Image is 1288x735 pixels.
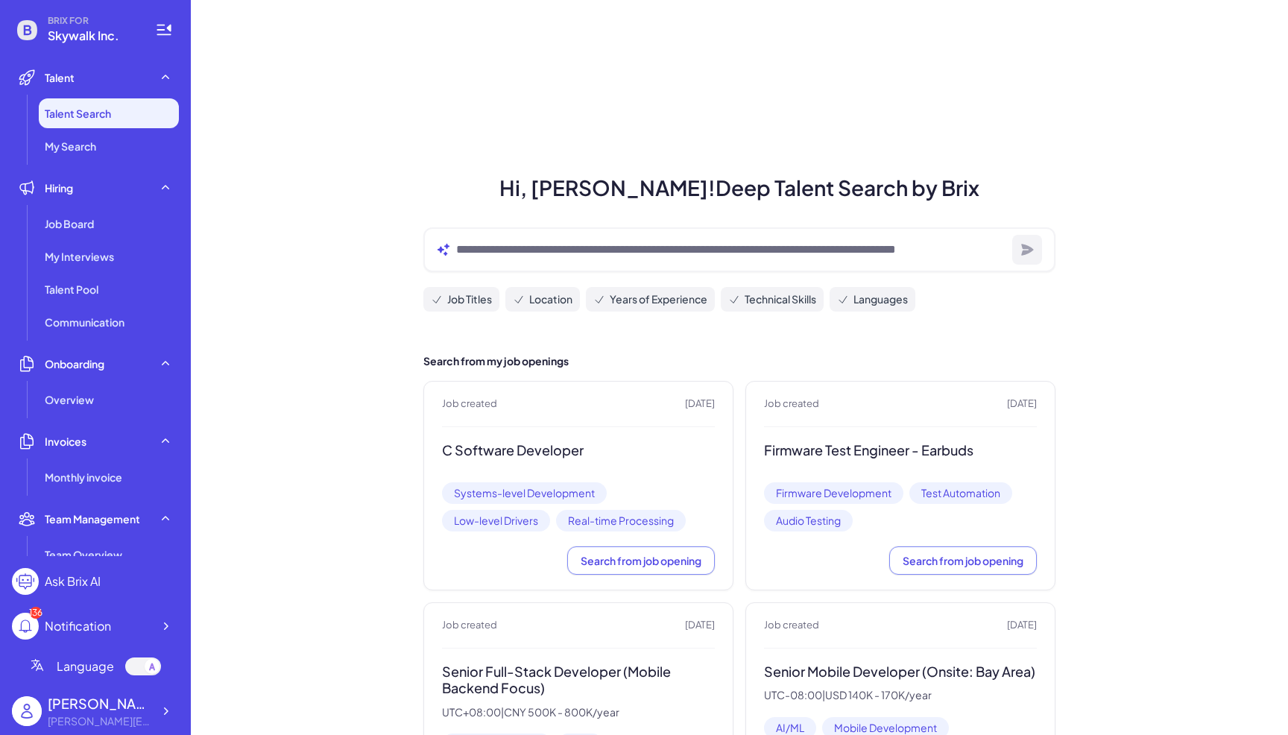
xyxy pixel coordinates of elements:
[45,249,114,264] span: My Interviews
[45,106,111,121] span: Talent Search
[45,70,75,85] span: Talent
[30,607,42,619] div: 136
[423,353,1055,369] h2: Search from my job openings
[45,470,122,485] span: Monthly invoice
[45,547,122,562] span: Team Overview
[45,216,94,231] span: Job Board
[45,617,111,635] div: Notification
[45,356,104,371] span: Onboarding
[45,511,140,526] span: Team Management
[45,572,101,590] div: Ask Brix AI
[447,291,492,307] span: Job Titles
[442,397,497,411] span: Job created
[442,706,715,719] p: UTC+08:00 | CNY 500K - 800K/year
[610,291,707,307] span: Years of Experience
[45,180,73,195] span: Hiring
[853,291,908,307] span: Languages
[567,546,715,575] button: Search from job opening
[45,315,124,329] span: Communication
[685,618,715,633] span: [DATE]
[529,291,572,307] span: Location
[405,172,1073,204] h1: Hi, [PERSON_NAME]! Deep Talent Search by Brix
[556,510,686,531] span: Real-time Processing
[442,482,607,504] span: Systems-level Development
[48,27,137,45] span: Skywalk Inc.
[764,663,1037,681] h3: Senior Mobile Developer (Onsite: Bay Area)
[442,663,715,697] h3: Senior Full-Stack Developer (Mobile Backend Focus)
[442,510,550,531] span: Low-level Drivers
[1007,618,1037,633] span: [DATE]
[764,510,853,531] span: Audio Testing
[442,442,715,459] h3: C Software Developer
[745,291,816,307] span: Technical Skills
[45,282,98,297] span: Talent Pool
[1007,397,1037,411] span: [DATE]
[45,139,96,154] span: My Search
[45,434,86,449] span: Invoices
[903,554,1023,567] span: Search from job opening
[764,442,1037,459] h3: Firmware Test Engineer - Earbuds
[685,397,715,411] span: [DATE]
[764,689,1037,702] p: UTC-08:00 | USD 140K - 170K/year
[57,657,114,675] span: Language
[48,693,152,713] div: Jackie
[764,482,903,504] span: Firmware Development
[764,397,819,411] span: Job created
[442,618,497,633] span: Job created
[581,554,701,567] span: Search from job opening
[12,696,42,726] img: user_logo.png
[909,482,1012,504] span: Test Automation
[48,713,152,729] div: jackie@skywalk.ai
[764,618,819,633] span: Job created
[45,392,94,407] span: Overview
[889,546,1037,575] button: Search from job opening
[48,15,137,27] span: BRIX FOR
